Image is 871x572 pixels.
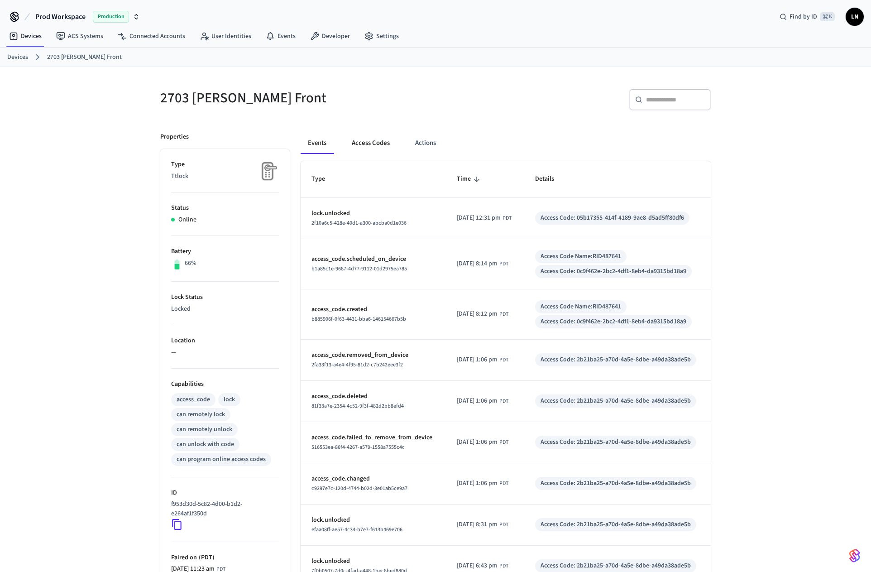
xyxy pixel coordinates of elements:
span: PDT [499,438,508,447]
span: PDT [499,260,508,268]
div: lock [224,395,235,404]
p: access_code.removed_from_device [311,351,435,360]
h5: 2703 [PERSON_NAME] Front [160,89,430,107]
p: lock.unlocked [311,209,435,218]
div: America/Los_Angeles [457,396,508,406]
span: b1a85c1e-9687-4d77-9112-01d2975ea785 [311,265,407,273]
div: America/Los_Angeles [457,259,508,269]
p: access_code.failed_to_remove_from_device [311,433,435,442]
button: Actions [408,132,443,154]
p: lock.unlocked [311,515,435,525]
a: User Identities [192,28,258,44]
span: [DATE] 1:06 pm [457,479,498,488]
span: [DATE] 12:31 pm [457,213,501,223]
span: [DATE] 1:06 pm [457,396,498,406]
p: Properties [160,132,189,142]
span: Time [457,172,483,186]
p: ID [171,488,279,498]
span: PDT [499,521,508,529]
div: can remotely unlock [177,425,232,434]
span: 2fa33f13-a4e4-4f95-81d2-c7b242eee3f2 [311,361,403,369]
div: America/Los_Angeles [457,520,508,529]
span: 516553ea-86f4-4267-a579-1558a7555c4c [311,443,405,451]
p: access_code.deleted [311,392,435,401]
span: 2f10a6c5-428e-40d1-a300-abcba0d1e036 [311,219,407,227]
p: Online [178,215,196,225]
span: Details [535,172,566,186]
span: Find by ID [790,12,817,21]
span: b885906f-0f63-4431-bba6-146154667b5b [311,315,406,323]
span: PDT [502,214,512,222]
span: Type [311,172,337,186]
button: Events [301,132,334,154]
p: Capabilities [171,380,279,389]
span: 81f33a7e-2354-4c52-9f3f-482d2bb8efd4 [311,402,404,410]
div: Access Code: 0c9f462e-2bc2-4df1-8eb4-da9315bd18a9 [541,267,686,276]
p: access_code.scheduled_on_device [311,255,435,264]
p: Lock Status [171,293,279,302]
span: [DATE] 1:06 pm [457,437,498,447]
p: Battery [171,247,279,256]
p: lock.unlocked [311,557,435,566]
p: Type [171,160,279,169]
div: can program online access codes [177,455,266,464]
a: 2703 [PERSON_NAME] Front [47,53,122,62]
div: America/Los_Angeles [457,479,508,488]
div: Access Code: 2b21ba25-a70d-4a5e-8dbe-a49da38ade5b [541,355,691,365]
span: PDT [499,310,508,318]
div: access_code [177,395,210,404]
div: Access Code: 2b21ba25-a70d-4a5e-8dbe-a49da38ade5b [541,479,691,488]
span: PDT [499,480,508,488]
div: Access Code: 2b21ba25-a70d-4a5e-8dbe-a49da38ade5b [541,561,691,571]
p: access_code.created [311,305,435,314]
div: America/Los_Angeles [457,309,508,319]
div: Access Code: 2b21ba25-a70d-4a5e-8dbe-a49da38ade5b [541,396,691,406]
div: America/Los_Angeles [457,213,512,223]
p: — [171,348,279,357]
a: ACS Systems [49,28,110,44]
div: Access Code: 0c9f462e-2bc2-4df1-8eb4-da9315bd18a9 [541,317,686,327]
span: PDT [499,397,508,405]
a: Events [258,28,303,44]
span: ⌘ K [820,12,835,21]
p: f953d30d-5c82-4d00-b1d2-e264af1f350d [171,500,275,519]
div: Access Code: 2b21ba25-a70d-4a5e-8dbe-a49da38ade5b [541,520,691,529]
img: SeamLogoGradient.69752ec5.svg [849,548,860,563]
span: c9297e7c-120d-4744-b02d-3e01ab5ce9a7 [311,485,407,492]
span: ( PDT ) [197,553,215,562]
span: [DATE] 1:06 pm [457,355,498,365]
span: efaa08ff-ae57-4c34-b7e7-f613b469e706 [311,526,402,534]
span: Production [93,11,129,23]
div: Access Code: 05b17355-414f-4189-9ae8-d5ad5ff80df6 [541,213,684,223]
span: Prod Workspace [35,11,86,22]
div: Find by ID⌘ K [772,9,842,25]
div: America/Los_Angeles [457,355,508,365]
p: 66% [185,259,196,268]
button: LN [846,8,864,26]
span: PDT [499,562,508,570]
span: [DATE] 8:31 pm [457,520,498,529]
a: Developer [303,28,357,44]
p: Ttlock [171,172,279,181]
span: PDT [499,356,508,364]
span: [DATE] 8:14 pm [457,259,498,269]
div: Access Code: 2b21ba25-a70d-4a5e-8dbe-a49da38ade5b [541,437,691,447]
div: can unlock with code [177,440,234,449]
a: Connected Accounts [110,28,192,44]
span: [DATE] 6:43 pm [457,561,498,571]
div: America/Los_Angeles [457,561,508,571]
div: ant example [301,132,711,154]
p: Location [171,336,279,346]
a: Devices [7,53,28,62]
button: Access Codes [345,132,397,154]
p: Locked [171,304,279,314]
p: access_code.changed [311,474,435,484]
p: Status [171,203,279,213]
div: America/Los_Angeles [457,437,508,447]
img: Placeholder Lock Image [256,160,279,183]
span: [DATE] 8:12 pm [457,309,498,319]
a: Settings [357,28,406,44]
a: Devices [2,28,49,44]
span: LN [847,9,863,25]
div: Access Code Name: RID487641 [541,302,621,312]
